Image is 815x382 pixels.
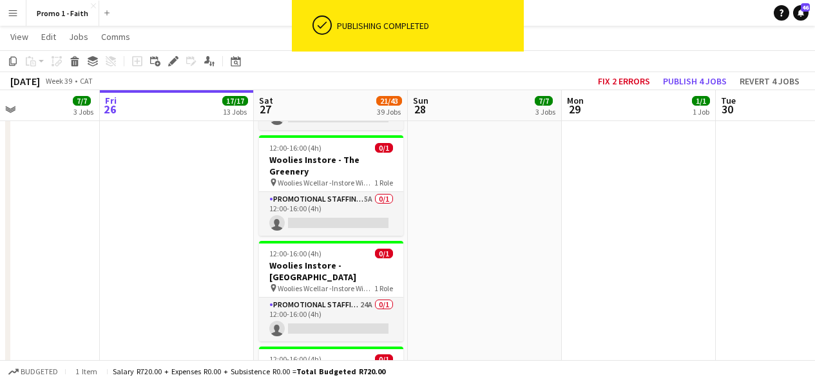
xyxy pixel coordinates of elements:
span: Sun [413,95,428,106]
span: 30 [719,102,736,117]
span: 0/1 [375,354,393,364]
span: Sat [259,95,273,106]
span: 1 Role [374,283,393,293]
span: Mon [567,95,584,106]
div: 3 Jobs [73,107,93,117]
span: 27 [257,102,273,117]
span: 0/1 [375,249,393,258]
app-card-role: Promotional Staffing (Brand Ambassadors)24A0/112:00-16:00 (4h) [259,298,403,341]
span: 17/17 [222,96,248,106]
span: 7/7 [535,96,553,106]
a: Jobs [64,28,93,45]
div: [DATE] [10,75,40,88]
a: Comms [96,28,135,45]
span: 7/7 [73,96,91,106]
span: 1 item [71,367,102,376]
app-job-card: 12:00-16:00 (4h)0/1Woolies Instore - The Greenery Woolies Wcellar -Instore Wine Tasting The Green... [259,135,403,236]
span: Budgeted [21,367,58,376]
span: 12:00-16:00 (4h) [269,143,321,153]
span: 1 Role [374,178,393,187]
app-job-card: 12:00-16:00 (4h)0/1Woolies Instore - [GEOGRAPHIC_DATA] Woolies Wcellar -Instore Wine [GEOGRAPHIC_... [259,241,403,341]
span: Jobs [69,31,88,43]
span: Comms [101,31,130,43]
span: View [10,31,28,43]
span: 21/43 [376,96,402,106]
span: 46 [801,3,810,12]
div: Publishing completed [337,20,519,32]
span: Fri [105,95,117,106]
a: 46 [793,5,809,21]
span: 12:00-16:00 (4h) [269,354,321,364]
span: 0/1 [375,143,393,153]
a: View [5,28,34,45]
button: Revert 4 jobs [734,73,805,90]
span: 26 [103,102,117,117]
span: 28 [411,102,428,117]
div: 13 Jobs [223,107,247,117]
span: 12:00-16:00 (4h) [269,249,321,258]
span: Total Budgeted R720.00 [296,367,385,376]
button: Fix 2 errors [593,73,655,90]
div: CAT [80,76,93,86]
span: 29 [565,102,584,117]
button: Promo 1 - Faith [26,1,99,26]
h3: Woolies Instore - The Greenery [259,154,403,177]
span: 1/1 [692,96,710,106]
h3: Woolies Instore - [GEOGRAPHIC_DATA] [259,260,403,283]
div: 3 Jobs [535,107,555,117]
span: Edit [41,31,56,43]
span: Woolies Wcellar -Instore Wine Tasting The Greenery [278,178,374,187]
span: Tue [721,95,736,106]
div: 39 Jobs [377,107,401,117]
span: Woolies Wcellar -Instore Wine [GEOGRAPHIC_DATA] [278,283,374,293]
a: Edit [36,28,61,45]
span: Week 39 [43,76,75,86]
button: Budgeted [6,365,60,379]
app-card-role: Promotional Staffing (Brand Ambassadors)5A0/112:00-16:00 (4h) [259,192,403,236]
div: 1 Job [693,107,709,117]
button: Publish 4 jobs [658,73,732,90]
div: Salary R720.00 + Expenses R0.00 + Subsistence R0.00 = [113,367,385,376]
